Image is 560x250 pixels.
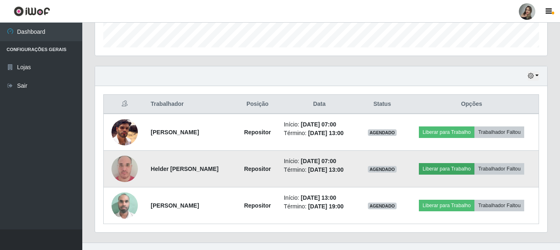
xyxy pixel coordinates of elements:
[236,95,279,114] th: Posição
[244,202,271,209] strong: Repositor
[301,194,336,201] time: [DATE] 13:00
[151,202,199,209] strong: [PERSON_NAME]
[368,166,397,173] span: AGENDADO
[284,129,355,138] li: Término:
[284,202,355,211] li: Término:
[474,126,524,138] button: Trabalhador Faltou
[244,166,271,172] strong: Repositor
[279,95,360,114] th: Data
[284,194,355,202] li: Início:
[368,129,397,136] span: AGENDADO
[308,166,344,173] time: [DATE] 13:00
[284,166,355,174] li: Término:
[308,203,344,210] time: [DATE] 19:00
[301,158,336,164] time: [DATE] 07:00
[308,130,344,136] time: [DATE] 13:00
[360,95,404,114] th: Status
[419,200,474,211] button: Liberar para Trabalho
[284,120,355,129] li: Início:
[474,163,524,175] button: Trabalhador Faltou
[151,166,218,172] strong: Helder [PERSON_NAME]
[112,188,138,223] img: 1751466407656.jpeg
[112,119,138,145] img: 1734717801679.jpeg
[404,95,539,114] th: Opções
[151,129,199,136] strong: [PERSON_NAME]
[419,126,474,138] button: Liberar para Trabalho
[419,163,474,175] button: Liberar para Trabalho
[301,121,336,128] time: [DATE] 07:00
[146,95,236,114] th: Trabalhador
[112,151,138,186] img: 1751997104401.jpeg
[244,129,271,136] strong: Repositor
[284,157,355,166] li: Início:
[474,200,524,211] button: Trabalhador Faltou
[14,6,50,16] img: CoreUI Logo
[368,203,397,209] span: AGENDADO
